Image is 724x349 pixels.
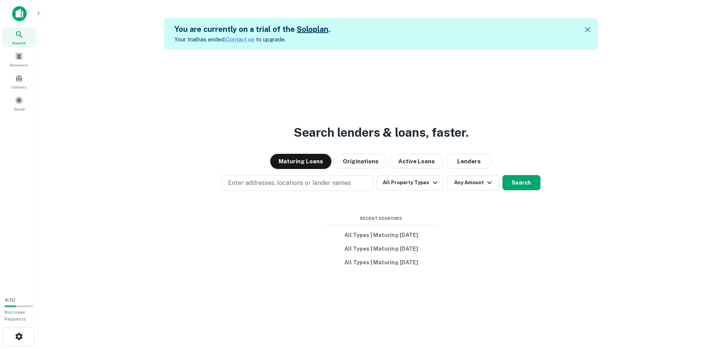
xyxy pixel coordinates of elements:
a: Contact us [226,36,254,43]
button: Originations [334,154,387,169]
button: All Types | Maturing [DATE] [324,228,438,242]
h5: You are currently on a trial of the . [174,24,330,35]
button: Any Amount [446,175,499,190]
button: Enter addresses, locations or lender names [222,175,374,191]
a: Contacts [2,71,36,92]
button: Search [502,175,540,190]
p: Enter addresses, locations or lender names [228,178,351,188]
button: Active Loans [390,154,443,169]
button: All Types | Maturing [DATE] [324,256,438,269]
a: Borrowers [2,49,36,69]
h3: Search lenders & loans, faster. [294,123,469,142]
a: Search [2,27,36,47]
span: 4 / 10 [5,297,15,303]
button: Lenders [446,154,492,169]
span: Recent Searches [324,215,438,222]
span: Saved [14,106,25,112]
img: capitalize-icon.png [12,6,27,21]
span: Search [12,40,26,46]
button: Maturing Loans [270,154,331,169]
a: Saved [2,93,36,114]
span: Borrower Requests [5,310,26,322]
span: Contacts [11,84,27,90]
a: Soloplan [297,25,328,34]
button: All Property Types [377,175,443,190]
button: All Types | Maturing [DATE] [324,242,438,256]
p: Your trial has ended. to upgrade. [174,35,330,44]
span: Borrowers [10,62,28,68]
